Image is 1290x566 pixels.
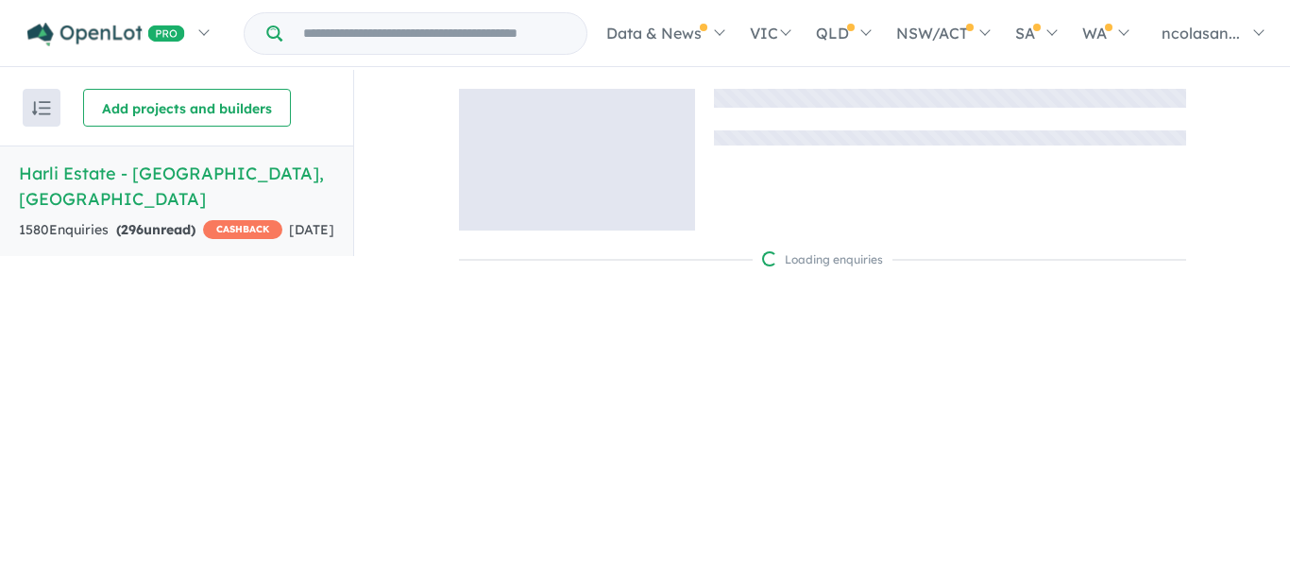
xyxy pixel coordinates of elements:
strong: ( unread) [116,221,195,238]
img: Openlot PRO Logo White [27,23,185,46]
span: [DATE] [289,221,334,238]
span: CASHBACK [203,220,282,239]
span: ncolasan... [1162,24,1240,43]
input: Try estate name, suburb, builder or developer [286,13,583,54]
span: 296 [121,221,144,238]
img: sort.svg [32,101,51,115]
div: 1580 Enquir ies [19,219,282,242]
div: Loading enquiries [762,250,883,269]
button: Add projects and builders [83,89,291,127]
h5: Harli Estate - [GEOGRAPHIC_DATA] , [GEOGRAPHIC_DATA] [19,161,334,212]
